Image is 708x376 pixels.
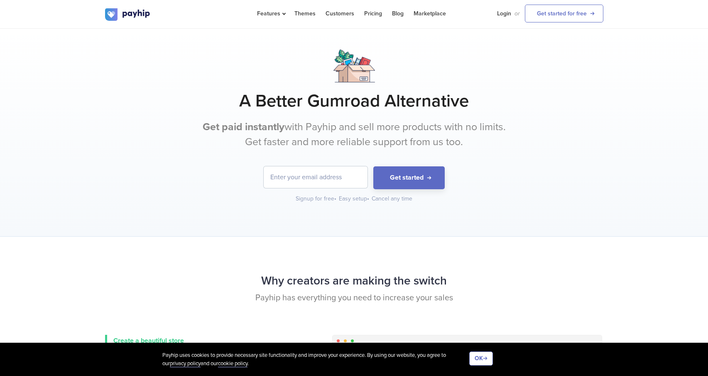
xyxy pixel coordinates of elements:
[113,336,184,345] span: Create a beautiful store
[105,91,603,111] h1: A Better Gumroad Alternative
[373,166,445,189] button: Get started
[264,166,367,188] input: Enter your email address
[334,195,336,202] span: •
[257,10,284,17] span: Features
[105,270,603,292] h2: Why creators are making the switch
[162,351,469,368] div: Payhip uses cookies to provide necessary site functionality and improve your experience. By using...
[170,360,201,367] a: privacy policy
[525,5,603,22] a: Get started for free
[198,120,510,149] p: with Payhip and sell more products with no limits. Get faster and more reliable support from us too.
[296,195,337,203] div: Signup for free
[105,335,271,368] a: Create a beautiful store Customers will have a wonderful experience regardless of whether they're...
[469,351,493,366] button: OK
[218,360,247,367] a: cookie policy
[105,8,151,21] img: logo.svg
[372,195,412,203] div: Cancel any time
[105,292,603,304] p: Payhip has everything you need to increase your sales
[367,195,369,202] span: •
[203,121,284,133] b: Get paid instantly
[333,49,375,82] img: box.png
[339,195,370,203] div: Easy setup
